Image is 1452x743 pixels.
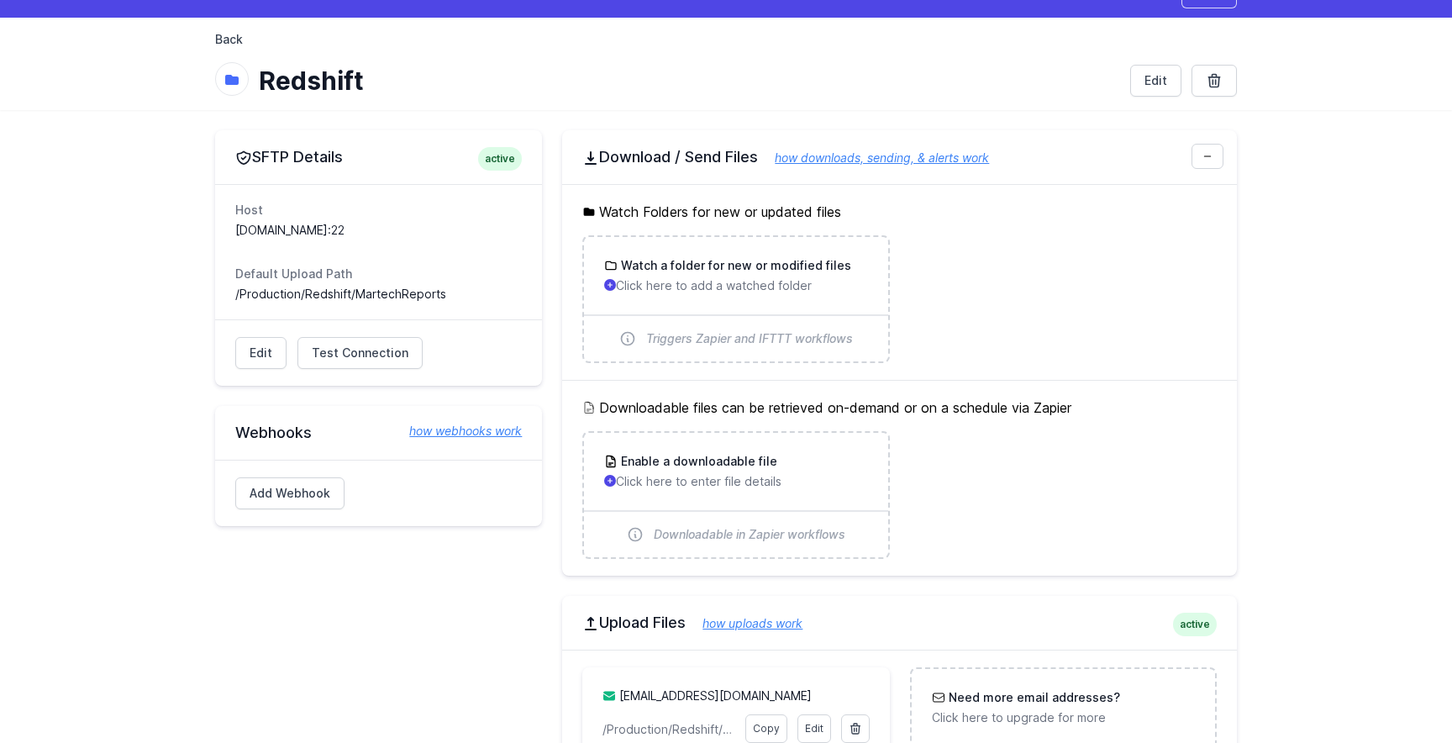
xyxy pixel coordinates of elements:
[582,613,1217,633] h2: Upload Files
[582,398,1217,418] h5: Downloadable files can be retrieved on-demand or on a schedule via Zapier
[215,31,1237,58] nav: Breadcrumb
[235,266,522,282] dt: Default Upload Path
[604,473,867,490] p: Click here to enter file details
[618,453,777,470] h3: Enable a downloadable file
[945,689,1120,706] h3: Need more email addresses?
[235,423,522,443] h2: Webhooks
[584,237,887,361] a: Watch a folder for new or modified files Click here to add a watched folder Triggers Zapier and I...
[1368,659,1432,723] iframe: Drift Widget Chat Controller
[582,147,1217,167] h2: Download / Send Files
[1130,65,1181,97] a: Edit
[235,337,287,369] a: Edit
[686,616,802,630] a: how uploads work
[745,714,787,743] a: Copy
[1173,613,1217,636] span: active
[582,202,1217,222] h5: Watch Folders for new or updated files
[604,277,867,294] p: Click here to add a watched folder
[602,721,734,738] p: /Production/Redshift/MartechReports
[619,688,812,703] a: [EMAIL_ADDRESS][DOMAIN_NAME]
[235,147,522,167] h2: SFTP Details
[797,714,831,743] a: Edit
[646,330,853,347] span: Triggers Zapier and IFTTT workflows
[392,423,522,440] a: how webhooks work
[297,337,423,369] a: Test Connection
[584,433,887,557] a: Enable a downloadable file Click here to enter file details Downloadable in Zapier workflows
[654,526,845,543] span: Downloadable in Zapier workflows
[758,150,989,165] a: how downloads, sending, & alerts work
[235,477,345,509] a: Add Webhook
[478,147,522,171] span: active
[235,286,522,303] dd: /Production/Redshift/MartechReports
[932,709,1195,726] p: Click here to upgrade for more
[312,345,408,361] span: Test Connection
[235,222,522,239] dd: [DOMAIN_NAME]:22
[259,66,1117,96] h1: Redshift
[235,202,522,219] dt: Host
[215,31,243,48] a: Back
[618,257,851,274] h3: Watch a folder for new or modified files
